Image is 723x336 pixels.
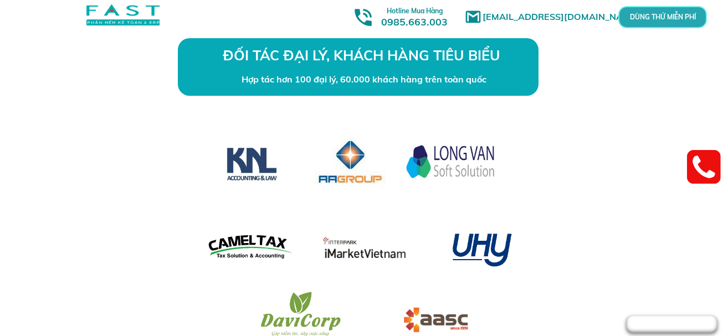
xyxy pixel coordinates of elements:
h3: 0985.663.003 [369,4,460,28]
h3: ĐỐI TÁC ĐẠI LÝ, KHÁCH HÀNG TIÊU BIỂU [223,44,501,66]
div: Hợp tác hơn 100 đại lý, 60.000 khách hàng trên toàn quốc [242,73,491,87]
p: DÙNG THỬ MIỄN PHÍ [649,14,676,20]
span: Hotline Mua Hàng [387,7,443,15]
h1: [EMAIL_ADDRESS][DOMAIN_NAME] [483,10,646,24]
